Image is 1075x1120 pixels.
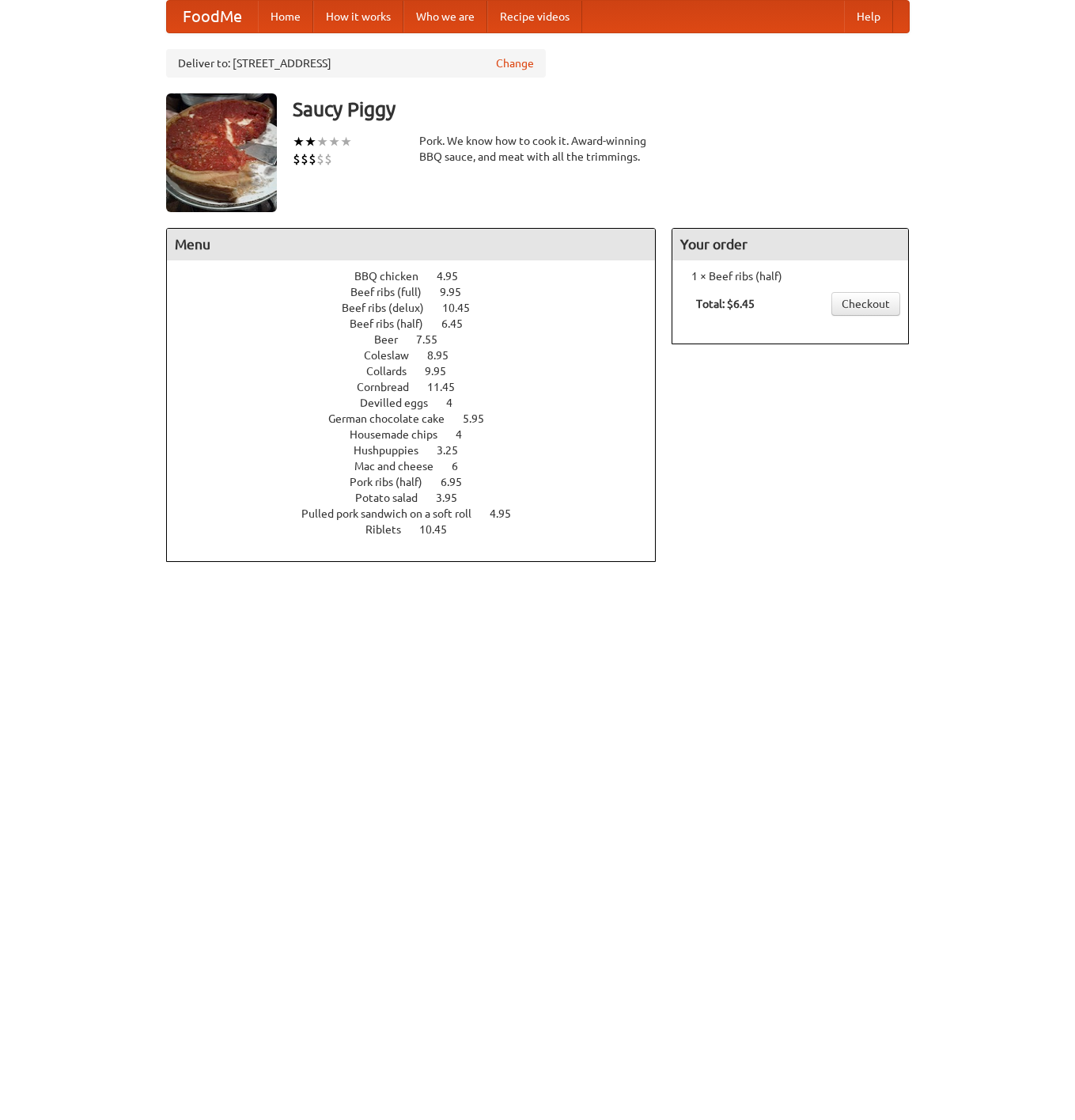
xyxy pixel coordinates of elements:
[441,476,478,488] span: 6.95
[354,460,449,473] span: Mac and cheese
[301,150,308,168] li: $
[350,428,453,441] span: Housemade chips
[342,302,440,314] span: Beef ribs (delux)
[403,1,487,32] a: Who we are
[301,507,487,520] span: Pulled pork sandwich on a soft roll
[313,1,403,32] a: How it works
[293,133,305,150] li: ★
[324,150,332,168] li: $
[167,229,656,260] h4: Menu
[496,55,534,71] a: Change
[425,365,462,378] span: 9.95
[440,286,477,298] span: 9.95
[437,444,474,457] span: 3.25
[364,349,478,362] a: Coleslaw 8.95
[305,133,316,150] li: ★
[452,460,474,473] span: 6
[357,381,484,393] a: Cornbread 11.45
[360,397,444,409] span: Devilled eggs
[456,428,478,441] span: 4
[354,270,487,283] a: BBQ chicken 4.95
[350,317,492,330] a: Beef ribs (half) 6.45
[350,428,491,441] a: Housemade chips 4
[340,133,352,150] li: ★
[427,349,464,362] span: 8.95
[316,150,324,168] li: $
[350,317,439,330] span: Beef ribs (half)
[355,492,486,504] a: Potato salad 3.95
[366,365,422,378] span: Collards
[487,1,582,32] a: Recipe videos
[293,150,301,168] li: $
[354,270,434,283] span: BBQ chicken
[366,365,475,378] a: Collards 9.95
[350,286,437,298] span: Beef ribs (full)
[354,444,434,457] span: Hushpuppies
[357,381,425,393] span: Cornbread
[374,333,467,346] a: Beer 7.55
[350,286,490,298] a: Beef ribs (full) 9.95
[258,1,313,32] a: Home
[442,302,486,314] span: 10.45
[167,1,258,32] a: FoodMe
[364,349,425,362] span: Coleslaw
[437,270,474,283] span: 4.95
[680,268,900,284] li: 1 × Beef ribs (half)
[419,523,463,536] span: 10.45
[355,492,433,504] span: Potato salad
[342,302,499,314] a: Beef ribs (delux) 10.45
[308,150,316,168] li: $
[350,476,438,488] span: Pork ribs (half)
[354,460,487,473] a: Mac and cheese 6
[416,333,453,346] span: 7.55
[328,412,513,425] a: German chocolate cake 5.95
[365,523,417,536] span: Riblets
[844,1,893,32] a: Help
[328,412,460,425] span: German chocolate cake
[166,49,546,78] div: Deliver to: [STREET_ADDRESS]
[696,298,755,310] b: Total: $6.45
[436,492,473,504] span: 3.95
[360,397,482,409] a: Devilled eggs 4
[365,523,476,536] a: Riblets 10.45
[328,133,340,150] li: ★
[293,93,910,125] h3: Saucy Piggy
[374,333,414,346] span: Beer
[446,397,468,409] span: 4
[672,229,908,260] h4: Your order
[316,133,328,150] li: ★
[831,292,900,316] a: Checkout
[427,381,471,393] span: 11.45
[463,412,500,425] span: 5.95
[166,93,277,212] img: angular.jpg
[301,507,540,520] a: Pulled pork sandwich on a soft roll 4.95
[354,444,487,457] a: Hushpuppies 3.25
[350,476,491,488] a: Pork ribs (half) 6.95
[490,507,527,520] span: 4.95
[419,133,657,165] div: Pork. We know how to cook it. Award-winning BBQ sauce, and meat with all the trimmings.
[441,317,479,330] span: 6.45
